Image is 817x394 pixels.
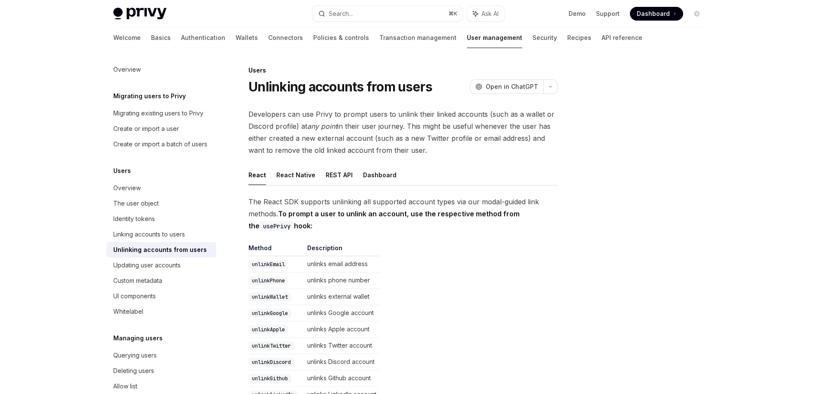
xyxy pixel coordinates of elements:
h5: Managing users [113,333,163,343]
button: REST API [326,165,353,185]
h5: Users [113,166,131,176]
button: Search...⌘K [312,6,463,21]
td: unlinks external wallet [304,289,380,305]
span: Open in ChatGPT [486,82,538,91]
a: User management [467,27,522,48]
button: Ask AI [467,6,505,21]
code: unlinkWallet [248,293,291,301]
span: The React SDK supports unlinking all supported account types via our modal-guided link methods. [248,196,558,232]
div: Create or import a batch of users [113,139,207,149]
code: unlinkEmail [248,260,288,269]
div: Users [248,66,558,75]
code: unlinkGoogle [248,309,291,318]
a: Recipes [567,27,591,48]
code: unlinkGithub [248,374,291,383]
div: Deleting users [113,366,154,376]
code: usePrivy [260,221,294,231]
a: Custom metadata [106,273,216,288]
div: Search... [329,9,353,19]
div: UI components [113,291,156,301]
td: unlinks Discord account [304,354,380,370]
th: Description [304,244,380,256]
h1: Unlinking accounts from users [248,79,432,94]
a: Overview [106,62,216,77]
td: unlinks email address [304,256,380,273]
button: Open in ChatGPT [470,79,543,94]
button: Toggle dark mode [690,7,704,21]
a: Dashboard [630,7,683,21]
div: Migrating existing users to Privy [113,108,203,118]
a: Basics [151,27,171,48]
span: ⌘ K [448,10,457,17]
strong: To prompt a user to unlink an account, use the respective method from the hook: [248,209,520,230]
span: Dashboard [637,9,670,18]
div: The user object [113,198,159,209]
em: any point [307,122,337,130]
td: unlinks Apple account [304,321,380,338]
button: React [248,165,266,185]
th: Method [248,244,304,256]
div: Identity tokens [113,214,155,224]
a: Policies & controls [313,27,369,48]
button: Dashboard [363,165,396,185]
a: Unlinking accounts from users [106,242,216,258]
code: unlinkApple [248,325,288,334]
code: unlinkDiscord [248,358,294,367]
div: Updating user accounts [113,260,181,270]
td: unlinks Twitter account [304,338,380,354]
div: Unlinking accounts from users [113,245,207,255]
a: Connectors [268,27,303,48]
div: Custom metadata [113,276,162,286]
code: unlinkTwitter [248,342,294,350]
a: Transaction management [379,27,457,48]
span: Developers can use Privy to prompt users to unlink their linked accounts (such as a wallet or Dis... [248,108,558,156]
a: Identity tokens [106,211,216,227]
a: Allow list [106,379,216,394]
a: Whitelabel [106,304,216,319]
div: Linking accounts to users [113,229,185,239]
a: Updating user accounts [106,258,216,273]
span: Ask AI [481,9,499,18]
a: Security [533,27,557,48]
img: light logo [113,8,166,20]
div: Allow list [113,381,137,391]
a: Support [596,9,620,18]
a: Demo [569,9,586,18]
a: Linking accounts to users [106,227,216,242]
div: Create or import a user [113,124,179,134]
a: Welcome [113,27,141,48]
a: Migrating existing users to Privy [106,106,216,121]
td: unlinks phone number [304,273,380,289]
h5: Migrating users to Privy [113,91,186,101]
td: unlinks Google account [304,305,380,321]
td: unlinks Github account [304,370,380,387]
a: Querying users [106,348,216,363]
div: Overview [113,183,141,193]
a: Deleting users [106,363,216,379]
a: The user object [106,196,216,211]
div: Overview [113,64,141,75]
div: Whitelabel [113,306,143,317]
a: Wallets [236,27,258,48]
div: Querying users [113,350,157,361]
a: Overview [106,180,216,196]
a: Authentication [181,27,225,48]
code: unlinkPhone [248,276,288,285]
a: API reference [602,27,642,48]
button: React Native [276,165,315,185]
a: UI components [106,288,216,304]
a: Create or import a batch of users [106,136,216,152]
a: Create or import a user [106,121,216,136]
